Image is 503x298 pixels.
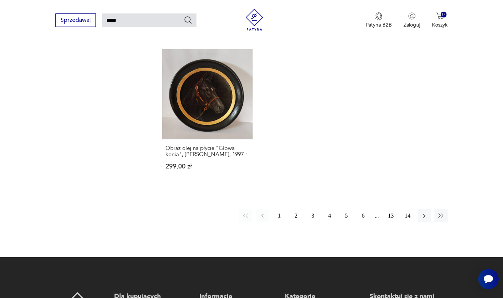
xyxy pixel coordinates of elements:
button: 13 [384,209,397,222]
button: 3 [306,209,319,222]
div: 0 [441,12,447,18]
button: 1 [273,209,286,222]
iframe: Smartsupp widget button [478,269,499,289]
p: Patyna B2B [366,21,392,28]
button: Patyna B2B [366,12,392,28]
button: 2 [289,209,303,222]
p: 299,00 zł [165,163,249,170]
button: Szukaj [184,16,192,24]
button: Zaloguj [403,12,420,28]
a: Ikona medaluPatyna B2B [366,12,392,28]
button: 6 [356,209,370,222]
a: Obraz olej na płycie "Głowa konia", Robert Nowak, 1997 r.Obraz olej na płycie "Głowa konia", [PER... [162,49,253,184]
p: Zaloguj [403,21,420,28]
img: Patyna - sklep z meblami i dekoracjami vintage [243,9,265,31]
button: 14 [401,209,414,222]
img: Ikonka użytkownika [408,12,416,20]
button: 5 [340,209,353,222]
img: Ikona koszyka [436,12,444,20]
button: 4 [323,209,336,222]
button: 0Koszyk [432,12,448,28]
img: Ikona medalu [375,12,382,20]
a: Sprzedawaj [55,18,96,23]
h3: Obraz olej na płycie "Głowa konia", [PERSON_NAME], 1997 r. [165,145,249,158]
p: Koszyk [432,21,448,28]
button: Sprzedawaj [55,13,96,27]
